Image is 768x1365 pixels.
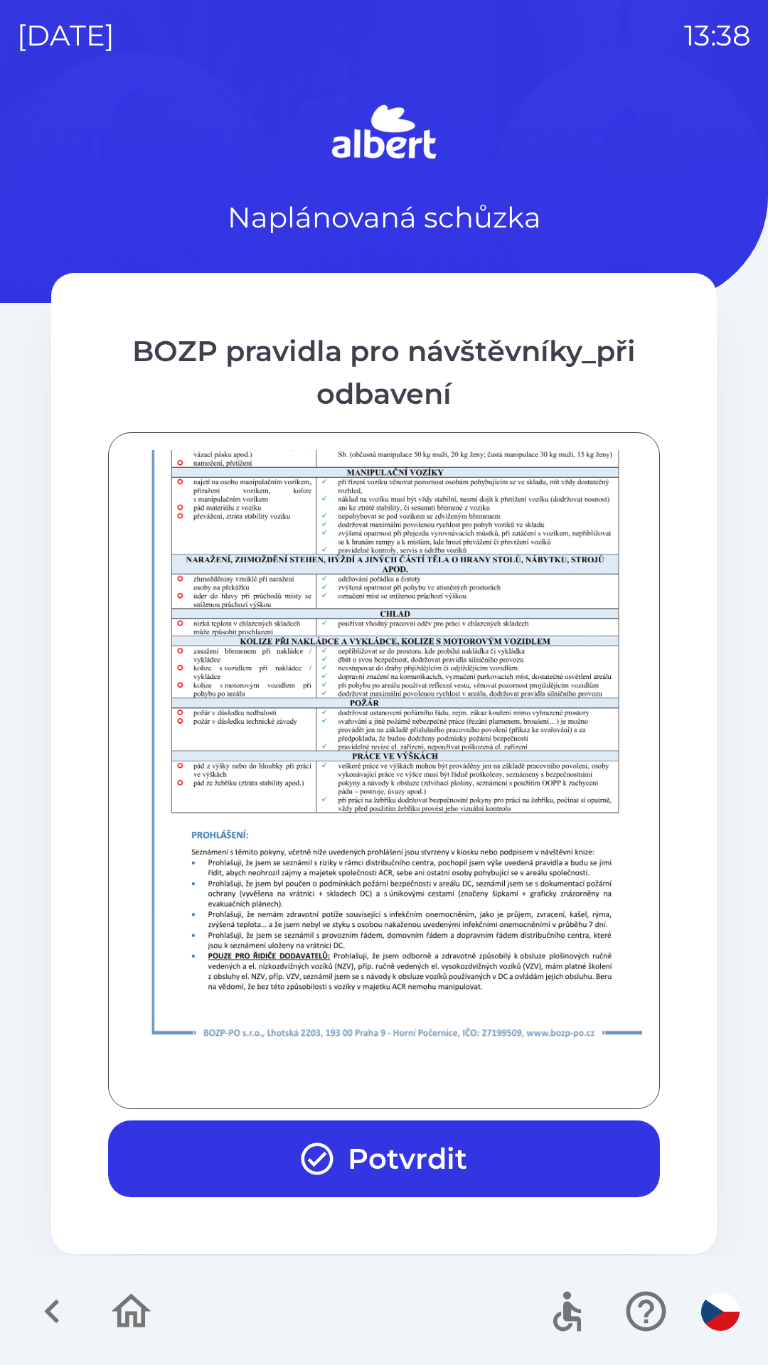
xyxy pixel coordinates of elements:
img: Logo [51,100,717,168]
p: 13:38 [684,14,751,57]
div: BOZP pravidla pro návštěvníky_při odbavení [108,330,660,415]
img: cs flag [701,1292,740,1331]
p: Naplánovaná schůzka [228,196,541,239]
p: [DATE] [17,14,114,57]
img: t5iKY4Cocv4gECBCogIEgBgIECBAgQIAAAQIEDAQNECBAgAABAgQIECCwAh4EVRAgQIAAAQIECBAg4EHQAAECBAgQIECAAAEC... [126,272,678,1051]
button: Potvrdit [108,1120,660,1197]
